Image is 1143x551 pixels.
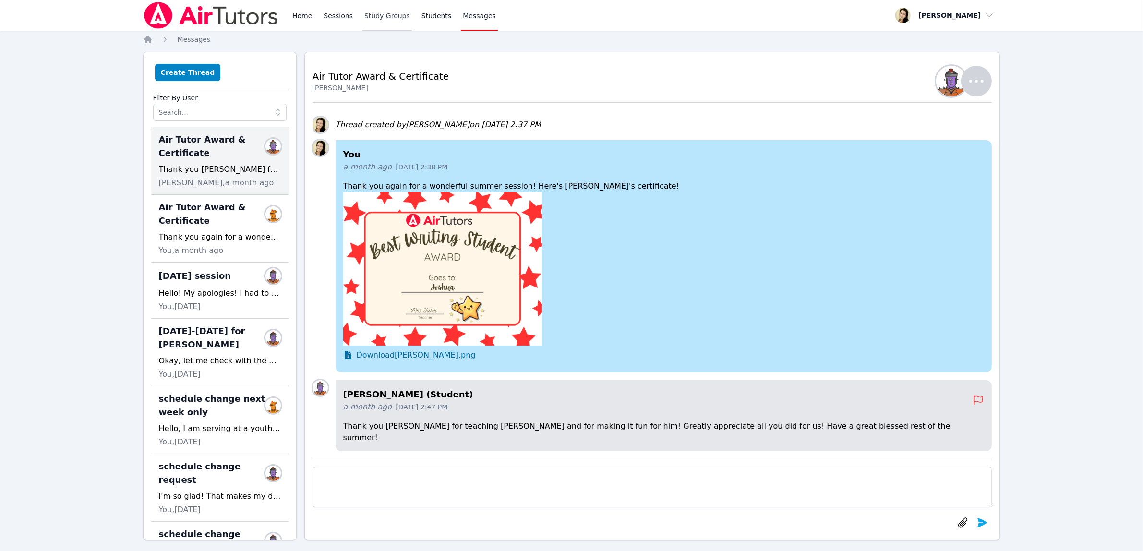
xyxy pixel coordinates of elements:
div: I'm so glad! That makes my day! My apologies for not putting the requests in [US_STATE] time. Cou... [159,491,281,502]
div: [DATE] sessionJoshua TavaresHello! My apologies! I had to schedule a dentist appointment for my s... [151,263,289,319]
p: Thank you [PERSON_NAME] for teaching [PERSON_NAME] and for making it fun for him! Greatly appreci... [343,420,985,443]
img: Noah Medeiros [265,398,281,413]
div: Thread created by [PERSON_NAME] on [DATE] 2:37 PM [336,119,541,131]
div: Hello! My apologies! I had to schedule a dentist appointment for my son [DATE], and of course, th... [159,287,281,299]
span: You, [DATE] [159,301,201,312]
a: Download[PERSON_NAME].png [343,349,985,361]
div: schedule change next week onlyNoah MedeirosHello, I am serving at a youth camp next week. Could w... [151,386,289,454]
span: You, a month ago [159,245,223,256]
img: Joshua Tavares [265,139,281,154]
div: Thank you [PERSON_NAME] for teaching [PERSON_NAME] and for making it fun for him! Greatly appreci... [159,164,281,175]
img: Shelly Fisher [313,140,328,156]
span: schedule change request [159,460,269,487]
img: Joshua Tavares [313,380,328,395]
a: Messages [178,35,211,44]
span: [DATE] 2:38 PM [396,162,447,172]
span: a month ago [343,161,392,173]
div: Air Tutor Award & CertificateJoshua TavaresThank you [PERSON_NAME] for teaching [PERSON_NAME] and... [151,127,289,195]
div: Hello, I am serving at a youth camp next week. Could we meet [DATE] and [DATE] from 5pm-5:30pm yo... [159,423,281,434]
input: Search... [153,104,287,121]
div: Thank you again for a wonderful summer session! Here's [PERSON_NAME]'s certificate! [159,231,281,243]
button: Create Thread [155,64,221,81]
img: Joshua Tavares [265,466,281,481]
div: schedule change requestJoshua TavaresI'm so glad! That makes my day! My apologies for not putting... [151,454,289,522]
button: Joshua Tavares [942,66,992,96]
img: Joshua Tavares [265,330,281,346]
div: [PERSON_NAME] [313,83,449,93]
h4: You [343,148,985,161]
span: [DATE] session [159,269,231,283]
span: schedule change next week only [159,392,269,419]
span: You, [DATE] [159,436,201,448]
span: Messages [178,36,211,43]
span: [DATE]-[DATE] for [PERSON_NAME] [159,324,269,351]
img: Joshua.png [343,192,542,346]
span: Air Tutor Award & Certificate [159,133,269,160]
img: Shelly Fisher [313,117,328,132]
div: Air Tutor Award & CertificateNoah MedeirosThank you again for a wonderful summer session! Here's ... [151,195,289,263]
div: [DATE]-[DATE] for [PERSON_NAME]Joshua TavaresOkay, let me check with the other family amd see if ... [151,319,289,386]
div: Okay, let me check with the other family amd see if that will work. [159,355,281,367]
h2: Air Tutor Award & Certificate [313,70,449,83]
img: Joshua Tavares [936,66,967,96]
span: You, [DATE] [159,504,201,515]
span: a month ago [343,401,392,413]
h4: [PERSON_NAME] (Student) [343,388,973,401]
span: You, [DATE] [159,369,201,380]
span: Download [PERSON_NAME].png [357,349,476,361]
img: Joshua Tavares [265,533,281,549]
label: Filter By User [153,89,287,104]
span: [PERSON_NAME], a month ago [159,177,274,189]
nav: Breadcrumb [143,35,1000,44]
span: Messages [463,11,496,21]
span: [DATE] 2:47 PM [396,402,447,412]
img: Noah Medeiros [265,206,281,222]
img: Joshua Tavares [265,268,281,284]
span: Air Tutor Award & Certificate [159,201,269,228]
p: Thank you again for a wonderful summer session! Here's [PERSON_NAME]'s certificate! [343,180,985,192]
img: Air Tutors [143,2,279,29]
